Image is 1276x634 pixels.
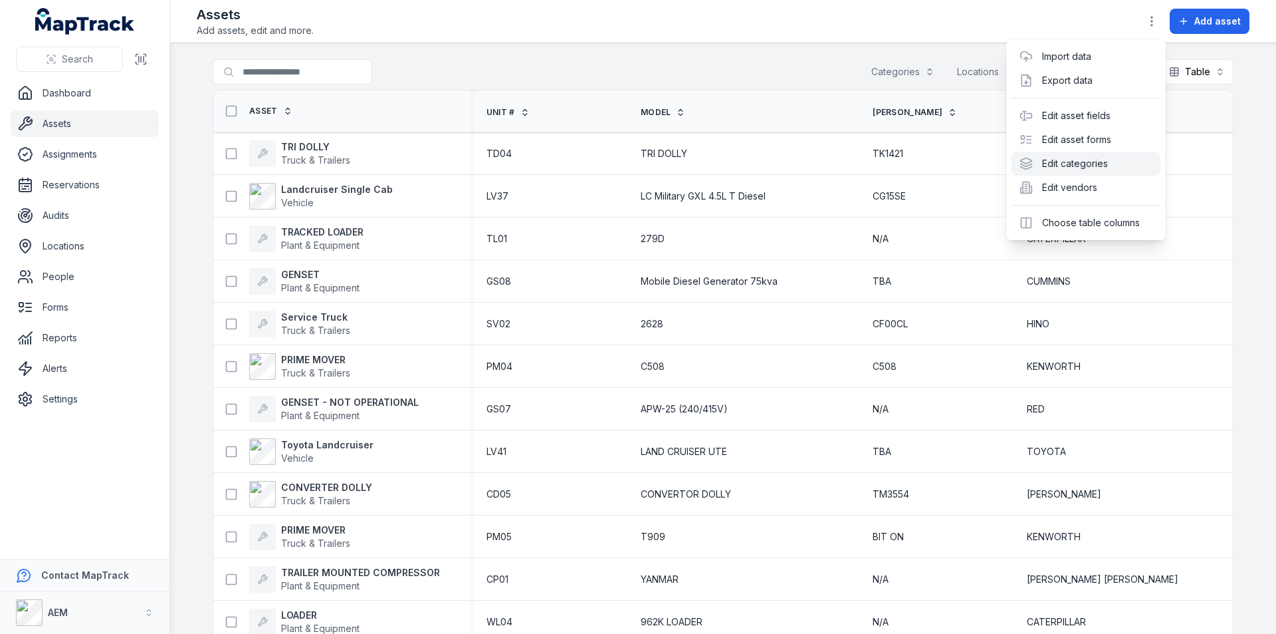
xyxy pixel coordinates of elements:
[1011,69,1160,92] div: Export data
[1011,176,1160,200] div: Edit vendors
[1011,211,1160,235] div: Choose table columns
[1042,50,1091,63] a: Import data
[1011,152,1160,176] div: Edit categories
[1011,128,1160,152] div: Edit asset forms
[1011,104,1160,128] div: Edit asset fields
